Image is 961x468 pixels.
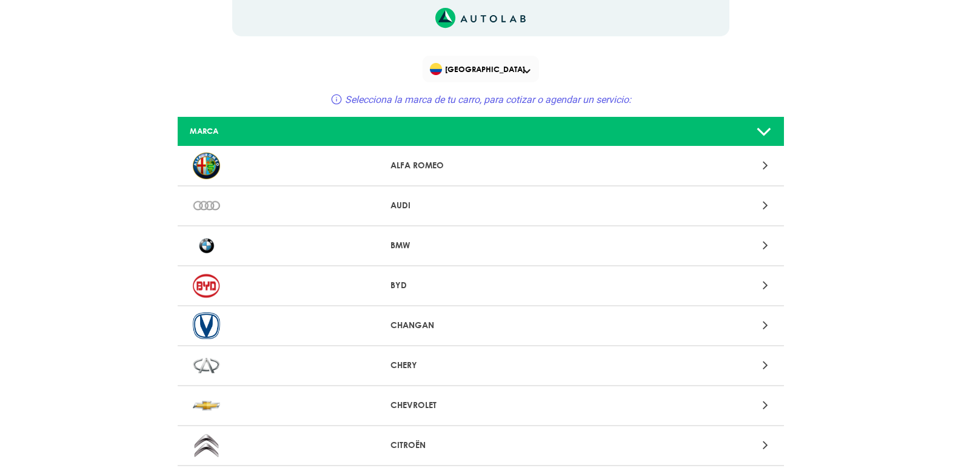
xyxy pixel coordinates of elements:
[178,117,784,147] a: MARCA
[193,312,220,339] img: CHANGAN
[390,359,571,372] p: CHERY
[435,12,526,23] a: Link al sitio de autolab
[390,199,571,212] p: AUDI
[390,439,571,452] p: CITROËN
[193,352,220,379] img: CHERY
[345,94,631,105] span: Selecciona la marca de tu carro, para cotizar o agendar un servicio:
[390,279,571,292] p: BYD
[181,125,381,137] div: MARCA
[423,56,539,82] div: Flag of COLOMBIA[GEOGRAPHIC_DATA]
[390,399,571,412] p: CHEVROLET
[430,61,534,77] span: [GEOGRAPHIC_DATA]
[430,63,442,75] img: Flag of COLOMBIA
[390,159,571,172] p: ALFA ROMEO
[193,432,220,459] img: CITROËN
[193,392,220,419] img: CHEVROLET
[390,239,571,252] p: BMW
[390,319,571,332] p: CHANGAN
[193,232,220,259] img: BMW
[193,193,220,219] img: AUDI
[193,153,220,179] img: ALFA ROMEO
[193,272,220,299] img: BYD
